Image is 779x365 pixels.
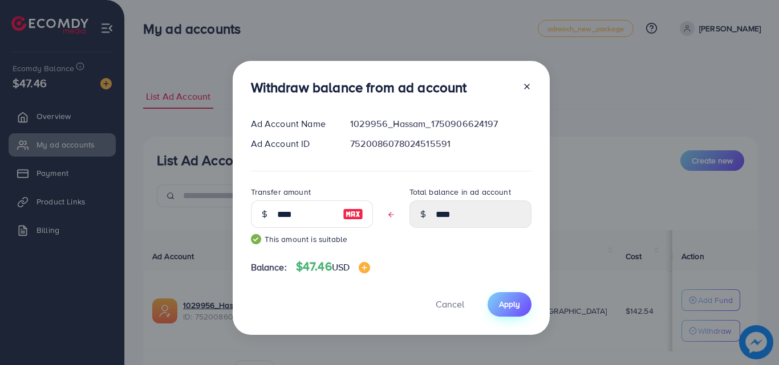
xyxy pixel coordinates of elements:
div: 1029956_Hassam_1750906624197 [341,117,540,130]
div: 7520086078024515591 [341,137,540,150]
button: Cancel [421,292,478,317]
button: Apply [488,292,531,317]
label: Transfer amount [251,186,311,198]
img: image [359,262,370,273]
div: Ad Account Name [242,117,342,130]
label: Total balance in ad account [409,186,511,198]
h3: Withdraw balance from ad account [251,79,467,96]
img: image [343,207,363,221]
div: Ad Account ID [242,137,342,150]
span: Balance: [251,261,287,274]
h4: $47.46 [296,260,370,274]
small: This amount is suitable [251,233,373,245]
img: guide [251,234,261,244]
span: USD [332,261,350,273]
span: Apply [499,298,520,310]
span: Cancel [436,298,464,310]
